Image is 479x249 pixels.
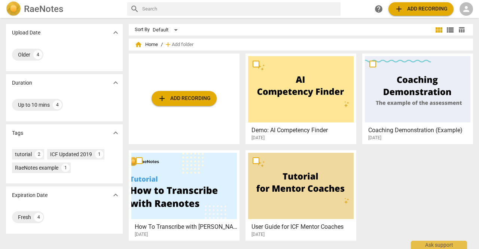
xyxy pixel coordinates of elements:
h2: RaeNotes [24,4,63,14]
button: Upload [388,2,454,16]
div: Sort By [135,27,150,33]
span: / [161,42,163,48]
button: Table view [456,24,467,36]
span: expand_more [111,191,120,200]
input: Search [142,3,338,15]
span: add [158,94,167,103]
button: List view [445,24,456,36]
span: person [462,4,471,13]
h3: How To Transcribe with RaeNotes [135,222,238,231]
a: LogoRaeNotes [6,1,121,16]
span: view_module [434,25,443,34]
span: Add folder [172,42,193,48]
span: home [135,41,142,48]
div: Older [18,51,30,58]
div: RaeNotes example [15,164,58,171]
span: Add recording [158,94,211,103]
div: Up to 10 mins [18,101,50,109]
span: Add recording [394,4,448,13]
p: Tags [12,129,23,137]
span: expand_more [111,78,120,87]
button: Show more [110,27,121,38]
a: Help [372,2,385,16]
button: Show more [110,77,121,88]
button: Show more [110,127,121,139]
a: How To Transcribe with [PERSON_NAME][DATE] [131,153,237,237]
span: search [130,4,139,13]
div: ICF Updated 2019 [50,151,92,158]
div: 2 [35,150,43,158]
div: Ask support [411,241,467,249]
a: User Guide for ICF Mentor Coaches[DATE] [248,153,354,237]
img: Logo [6,1,21,16]
div: Fresh [18,213,31,221]
div: Default [153,24,180,36]
p: Expiration Date [12,191,48,199]
h3: Coaching Demonstration (Example) [368,126,471,135]
p: Duration [12,79,32,87]
span: table_chart [458,26,465,33]
div: tutorial [15,151,32,158]
div: 1 [95,150,103,158]
span: [DATE] [251,231,265,238]
span: view_list [446,25,455,34]
div: 1 [61,164,70,172]
span: [DATE] [135,231,148,238]
a: Demo: AI Competency Finder[DATE] [248,56,354,141]
button: Show more [110,189,121,201]
button: Tile view [433,24,445,36]
div: 4 [53,100,62,109]
span: [DATE] [251,135,265,141]
span: Home [135,41,158,48]
span: help [374,4,383,13]
span: expand_more [111,28,120,37]
h3: User Guide for ICF Mentor Coaches [251,222,354,231]
p: Upload Date [12,29,40,37]
h3: Demo: AI Competency Finder [251,126,354,135]
span: expand_more [111,128,120,137]
a: Coaching Demonstration (Example)[DATE] [365,56,470,141]
span: [DATE] [368,135,381,141]
span: add [394,4,403,13]
span: add [164,41,172,48]
div: 4 [33,50,42,59]
button: Upload [152,91,217,106]
div: 4 [34,213,43,222]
